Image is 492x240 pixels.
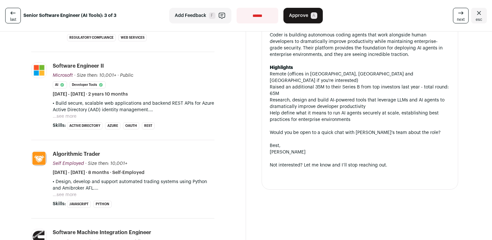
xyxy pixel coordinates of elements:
span: A [311,12,317,19]
button: Approve A [283,8,323,23]
span: last [10,17,16,22]
li: web services [118,34,147,41]
span: [DATE] - [DATE] · 2 years 10 months [53,91,128,98]
li: Research, design and build AI-powered tools that leverage LLMs and AI agents to dramatically impr... [270,97,450,110]
div: Best, [270,142,450,149]
li: OAuth [123,122,139,129]
p: • Design, develop and support automated trading systems using Python and Amibroker AFL. [53,179,214,192]
li: regulatory compliance [67,34,116,41]
li: Remote (offices in [GEOGRAPHIC_DATA], [GEOGRAPHIC_DATA] and [GEOGRAPHIC_DATA] if you're interested) [270,71,450,84]
span: · Size then: 10,001+ [74,73,116,78]
span: Approve [289,12,308,19]
span: F [209,12,215,19]
strong: Highlights [270,65,293,70]
span: Public [120,73,133,78]
span: · Size then: 10,001+ [85,161,127,166]
img: c786a7b10b07920eb52778d94b98952337776963b9c08eb22d98bc7b89d269e4.jpg [32,63,47,78]
span: · [117,72,119,79]
a: last [5,8,21,23]
button: Add Feedback F [169,8,231,23]
span: [DATE] - [DATE] · 8 months · Self-Employed [53,169,144,176]
strong: Senior Software Engineer (AI Tools): 3 of 3 [23,12,116,19]
li: Developer Tools [70,81,106,88]
span: next [457,17,465,22]
div: Coder is building autonomous coding agents that work alongside human developers to dramatically i... [270,32,450,58]
li: Raised an additional 35M to their Series B from top investors last year - total round: 65M [270,84,450,97]
button: ...see more [53,113,76,120]
button: ...see more [53,192,76,198]
p: • Build secure, scalable web applications and backend REST APIs for Azure Active Directory (AAD) ... [53,100,214,113]
span: Skills: [53,122,66,129]
span: Add Feedback [175,12,206,19]
span: Skills: [53,201,66,207]
li: REST [142,122,155,129]
a: Close [471,8,487,23]
li: Azure [105,122,120,129]
li: AI [53,81,67,88]
div: Software Engineer II [53,62,104,70]
div: Software Machine Integration Engineer [53,229,151,236]
div: Would you be open to a quick chat with [PERSON_NAME]'s team about the role? [270,129,450,136]
a: next [453,8,469,23]
span: Self Employed [53,161,84,166]
li: Active Directory [67,122,102,129]
li: Python [93,201,112,208]
div: Algorithmic Trader [53,151,100,158]
li: Help define what it means to run AI agents securely at scale, establishing best practices for ent... [270,110,450,123]
img: 8b2f852783e5124bf81e17a747e7b94aa8f4e96437e3ee4f41edcffb7af7040d.jpg [32,151,47,166]
span: esc [476,17,482,22]
div: [PERSON_NAME] [270,149,450,155]
li: JavaScript [67,201,91,208]
span: Microsoft [53,73,73,78]
div: Not interested? Let me know and I’ll stop reaching out. [270,162,450,168]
